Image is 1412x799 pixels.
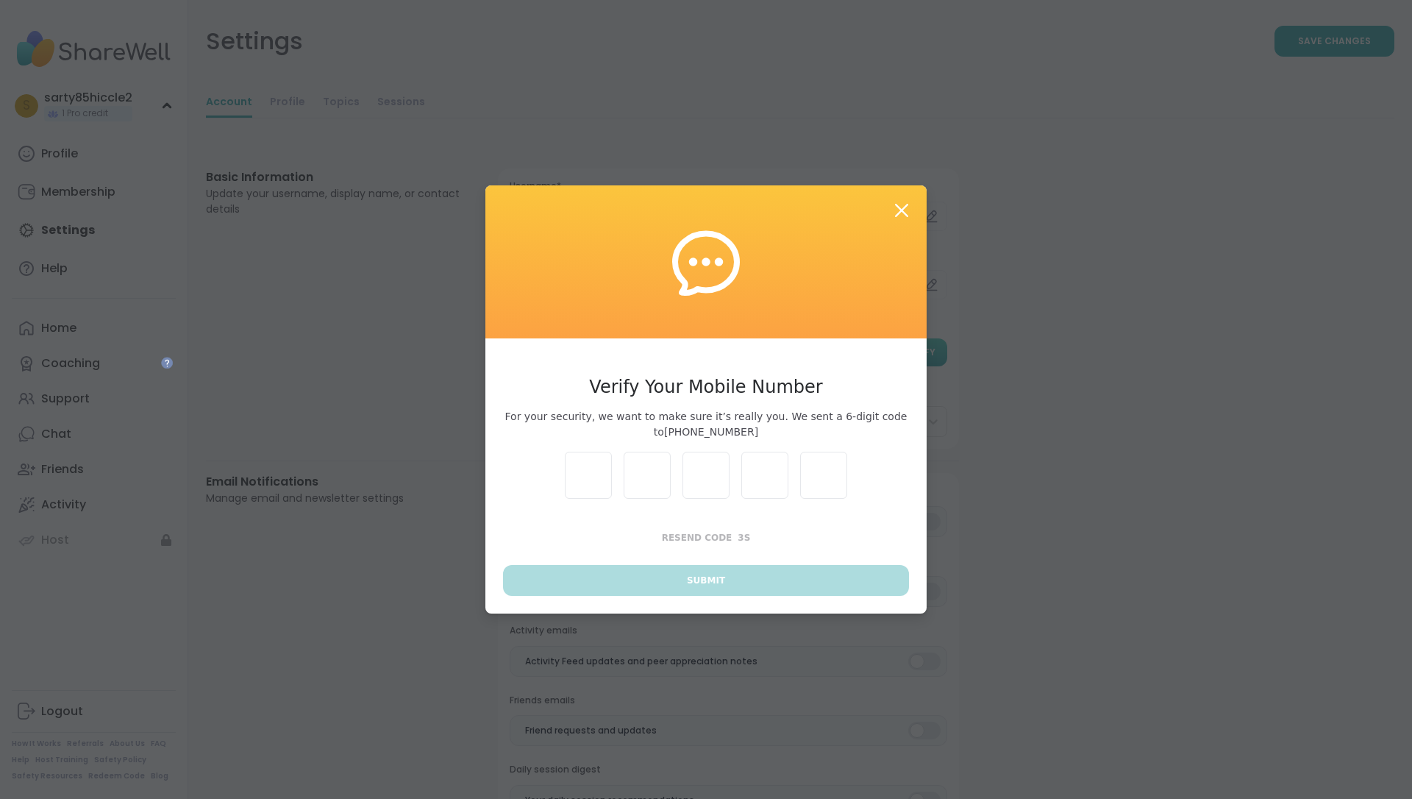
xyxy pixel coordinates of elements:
[503,565,909,596] button: Submit
[687,574,725,587] span: Submit
[503,522,909,553] button: Resend Code3s
[503,409,909,440] span: For your security, we want to make sure it’s really you. We sent a 6-digit code to [PHONE_NUMBER]
[738,533,750,543] span: 3 s
[662,533,732,543] span: Resend Code
[161,357,173,369] iframe: Spotlight
[503,374,909,400] h3: Verify Your Mobile Number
